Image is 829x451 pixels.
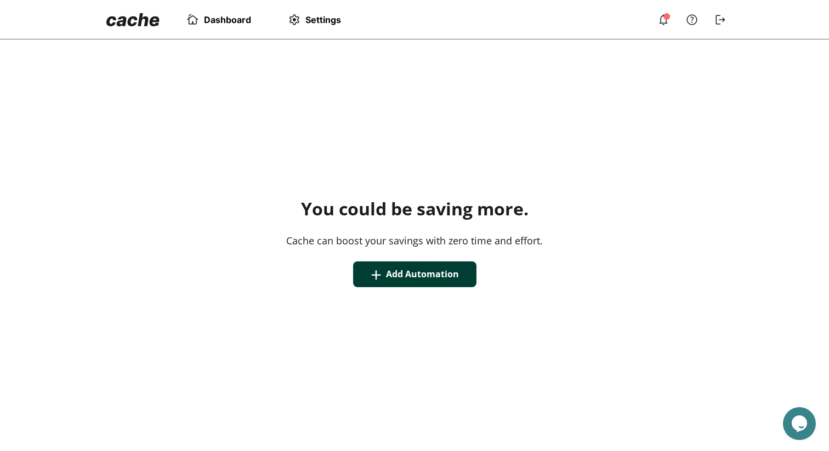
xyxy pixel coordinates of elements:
[11,233,818,248] div: Cache can boost your savings with zero time and effort.
[186,13,200,26] img: Home Icon
[186,13,251,26] a: Dashboard
[353,261,476,287] button: +Add Automation
[305,14,341,25] span: Settings
[371,261,382,287] p: +
[714,13,727,26] img: Logout Icon
[685,13,699,26] img: Info Icon
[287,13,341,26] a: Settings
[287,13,301,26] img: Settings Icon
[106,13,160,26] img: Cache Logo
[783,407,818,440] iframe: chat widget
[11,198,818,220] div: You could be saving more.
[204,14,251,25] span: Dashboard
[657,13,670,26] img: Active Notification Icon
